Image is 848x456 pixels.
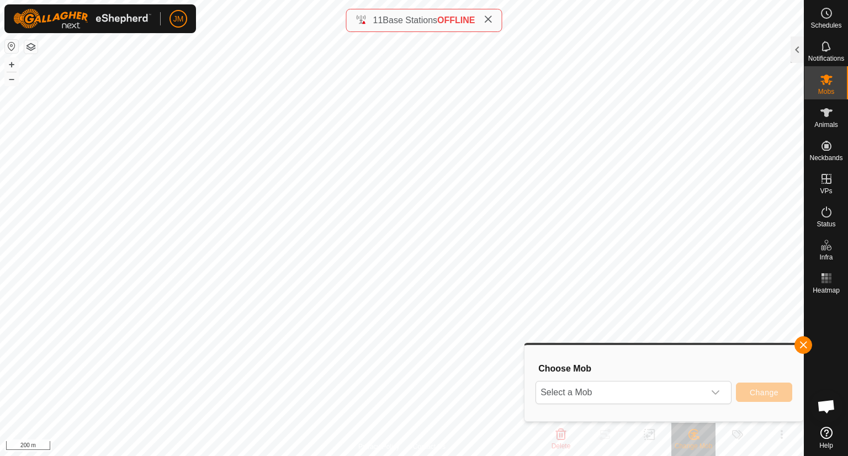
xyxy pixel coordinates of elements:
button: Change [736,383,792,402]
span: Heatmap [813,287,840,294]
span: VPs [820,188,832,194]
h3: Choose Mob [538,363,792,374]
a: Privacy Policy [358,442,400,452]
span: Animals [814,121,838,128]
span: Mobs [818,88,834,95]
span: OFFLINE [437,15,475,25]
a: Open chat [810,390,843,423]
img: Gallagher Logo [13,9,151,29]
span: 11 [373,15,383,25]
span: Notifications [808,55,844,62]
span: Base Stations [383,15,437,25]
div: dropdown trigger [704,381,727,404]
span: Status [817,221,835,227]
span: JM [173,13,184,25]
span: Neckbands [809,155,842,161]
a: Contact Us [413,442,446,452]
span: Infra [819,254,833,261]
button: Map Layers [24,40,38,54]
span: Change [750,388,778,397]
button: Reset Map [5,40,18,53]
span: Help [819,442,833,449]
span: Select a Mob [536,381,704,404]
span: Schedules [810,22,841,29]
a: Help [804,422,848,453]
button: – [5,72,18,86]
button: + [5,58,18,71]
